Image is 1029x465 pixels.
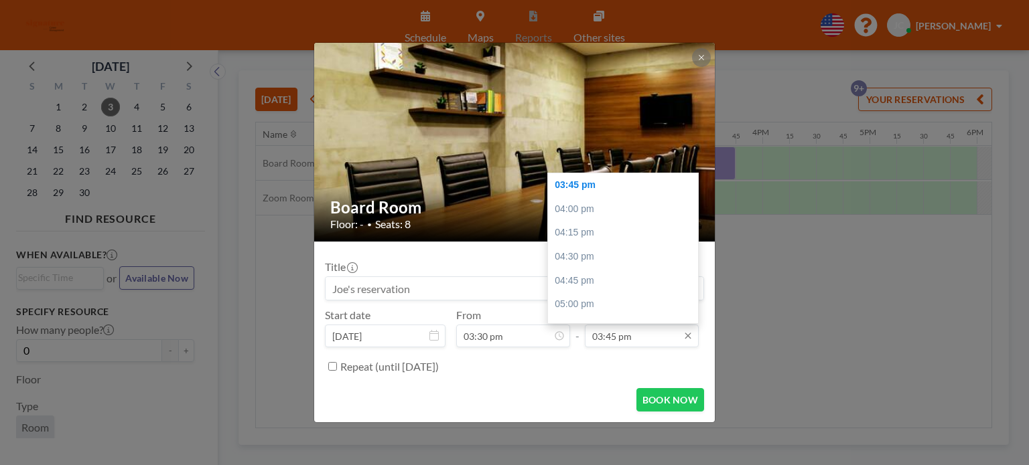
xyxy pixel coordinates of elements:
[548,269,705,293] div: 04:45 pm
[314,9,716,276] img: 537.jpg
[548,197,705,221] div: 04:00 pm
[575,313,579,343] span: -
[340,360,439,373] label: Repeat (until [DATE])
[548,221,705,245] div: 04:15 pm
[636,388,704,411] button: BOOK NOW
[330,197,700,217] h2: Board Room
[548,245,705,269] div: 04:30 pm
[325,260,356,274] label: Title
[548,173,705,197] div: 03:45 pm
[325,308,370,322] label: Start date
[548,292,705,316] div: 05:00 pm
[456,308,481,322] label: From
[326,277,703,300] input: Joe's reservation
[375,217,411,231] span: Seats: 8
[548,316,705,341] div: 05:15 pm
[330,217,364,231] span: Floor: -
[367,219,372,229] span: •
